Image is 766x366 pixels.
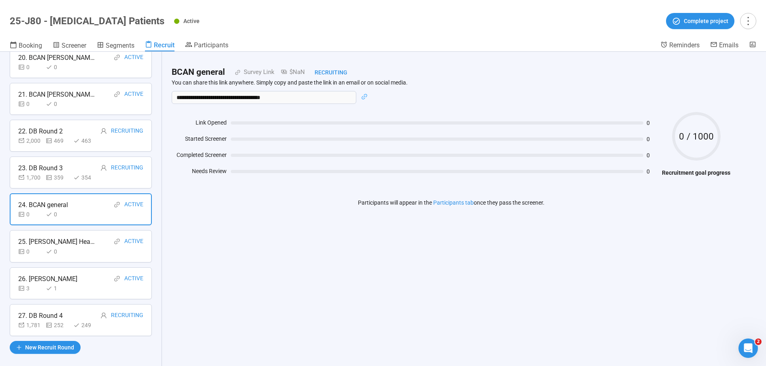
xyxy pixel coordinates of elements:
p: Participants will appear in the once they pass the screener. [358,198,545,207]
iframe: Intercom live chat [738,338,758,358]
div: 249 [73,321,98,330]
a: Booking [10,41,42,51]
div: 3 [18,284,43,293]
a: Participants [185,41,228,51]
div: 20. BCAN [PERSON_NAME] [18,53,95,63]
div: Active [124,274,143,284]
div: Needs Review [172,167,227,179]
span: 2 [755,338,762,345]
span: user [100,165,107,171]
div: 0 [18,99,43,108]
div: 2,000 [18,136,43,145]
p: You can share this link anywhere. Simply copy and paste the link in an email or on social media. [172,79,730,86]
span: link [114,201,120,208]
span: link [225,70,240,75]
div: 0 [18,247,43,256]
a: Reminders [660,41,700,51]
div: 26. [PERSON_NAME] [18,274,77,284]
div: 0 [46,210,70,219]
span: link [114,91,120,97]
h4: Recruitment goal progress [662,168,730,177]
div: 463 [73,136,98,145]
span: 0 [647,169,658,174]
button: Complete project [666,13,734,29]
button: plusNew Recruit Round [10,341,81,354]
div: 1 [46,284,70,293]
h2: BCAN general [172,66,225,79]
div: Recruiting [111,126,143,136]
div: 21. BCAN [PERSON_NAME] [18,89,95,99]
a: Participants tab [433,199,474,206]
div: 22. DB Round 2 [18,126,63,136]
div: 1,700 [18,173,43,182]
div: 23. DB Round 3 [18,163,63,173]
span: link [361,93,368,100]
span: Complete project [684,17,728,25]
h1: 25-J80 - [MEDICAL_DATA] Patients [10,15,164,27]
div: 359 [46,173,70,182]
span: Participants [194,41,228,49]
div: Link Opened [172,118,227,130]
div: 252 [46,321,70,330]
div: 354 [73,173,98,182]
div: Started Screener [172,134,227,146]
a: Screener [53,41,86,51]
div: $NaN [274,68,305,77]
span: Reminders [669,41,700,49]
span: user [100,128,107,134]
span: 0 [647,136,658,142]
div: 0 [46,63,70,72]
span: 0 [647,152,658,158]
span: link [114,275,120,282]
div: 0 [18,63,43,72]
span: Emails [719,41,738,49]
div: 0 [46,247,70,256]
span: link [114,238,120,245]
div: Active [124,237,143,247]
div: Active [124,200,143,210]
div: 469 [46,136,70,145]
div: Recruiting [305,68,347,77]
div: Survey Link [240,68,274,77]
span: Booking [19,42,42,49]
span: plus [16,345,22,350]
a: Recruit [145,41,174,51]
a: Emails [710,41,738,51]
span: more [743,15,753,26]
span: Screener [62,42,86,49]
span: 0 [647,120,658,126]
div: 25. [PERSON_NAME] Health [18,237,95,247]
span: 0 / 1000 [672,132,721,141]
span: Segments [106,42,134,49]
div: 0 [18,210,43,219]
span: New Recruit Round [25,343,74,352]
span: Active [183,18,200,24]
span: Recruit [154,41,174,49]
div: Active [124,53,143,63]
div: 27. DB Round 4 [18,311,63,321]
span: link [114,54,120,61]
div: 1,781 [18,321,43,330]
div: Completed Screener [172,150,227,163]
div: Active [124,89,143,99]
div: Recruiting [111,163,143,173]
div: Recruiting [111,311,143,321]
span: user [100,312,107,319]
div: 0 [46,99,70,108]
button: more [740,13,756,29]
a: Segments [97,41,134,51]
div: 24. BCAN general [18,200,68,210]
